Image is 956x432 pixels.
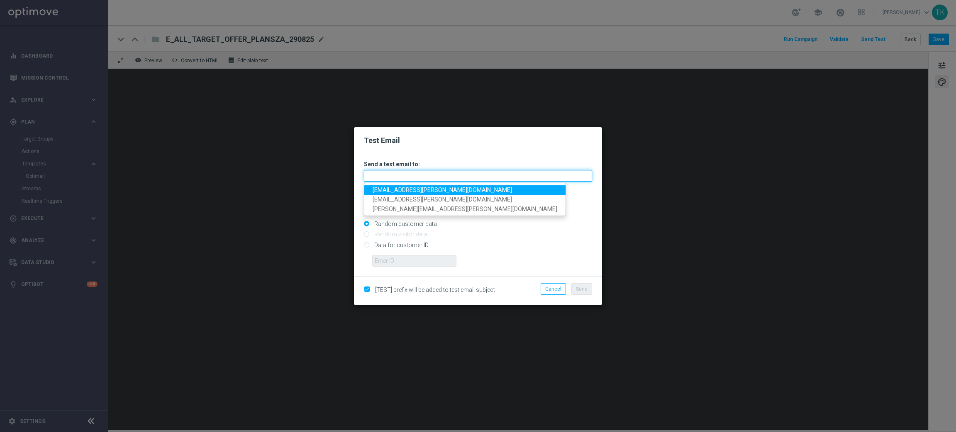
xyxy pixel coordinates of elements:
[541,283,566,295] button: Cancel
[372,255,456,267] input: Enter ID
[576,286,588,292] span: Send
[364,185,566,195] a: [EMAIL_ADDRESS][PERSON_NAME][DOMAIN_NAME]
[364,204,566,214] a: [PERSON_NAME][EMAIL_ADDRESS][PERSON_NAME][DOMAIN_NAME]
[571,283,592,295] button: Send
[373,196,512,203] span: [EMAIL_ADDRESS][PERSON_NAME][DOMAIN_NAME]
[364,136,592,146] h2: Test Email
[364,195,566,204] a: [EMAIL_ADDRESS][PERSON_NAME][DOMAIN_NAME]
[375,286,495,293] span: [TEST] prefix will be added to test email subject
[364,160,592,168] h3: Send a test email to:
[373,187,512,193] span: [EMAIL_ADDRESS][PERSON_NAME][DOMAIN_NAME]
[372,220,437,228] label: Random customer data
[373,205,557,212] span: [PERSON_NAME][EMAIL_ADDRESS][PERSON_NAME][DOMAIN_NAME]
